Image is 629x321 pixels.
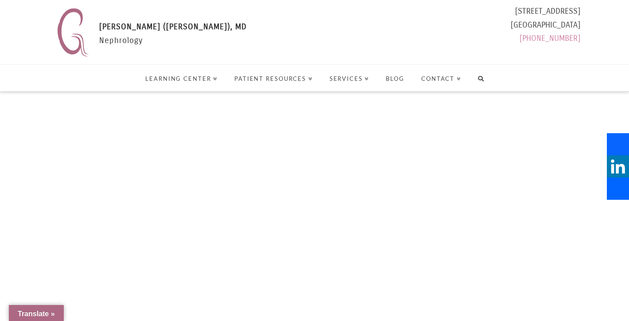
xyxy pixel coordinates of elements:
[99,22,247,32] span: [PERSON_NAME] ([PERSON_NAME]), MD
[412,65,469,91] a: Contact
[145,76,217,82] span: Learning Center
[607,155,629,178] a: LinkedIn
[18,310,55,317] span: Translate »
[136,65,225,91] a: Learning Center
[53,4,93,60] img: Nephrology
[511,4,580,49] div: [STREET_ADDRESS] [GEOGRAPHIC_DATA]
[225,65,321,91] a: Patient Resources
[386,76,404,82] span: Blog
[321,65,377,91] a: Services
[607,133,629,155] a: Facebook
[377,65,412,91] a: Blog
[330,76,369,82] span: Services
[99,20,247,60] div: Nephrology
[520,33,580,43] a: [PHONE_NUMBER]
[421,76,461,82] span: Contact
[234,76,312,82] span: Patient Resources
